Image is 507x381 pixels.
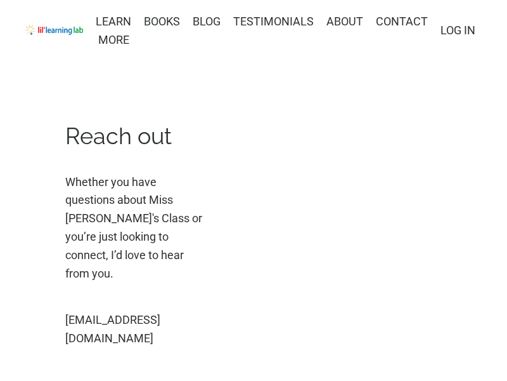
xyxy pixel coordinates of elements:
a: BLOG [193,13,221,50]
a: BOOKS [144,13,180,50]
a: CONTACT [376,13,428,50]
a: LOG IN [440,23,475,37]
a: TESTIMONIALS [233,13,314,50]
a: LEARN MORE [96,13,131,50]
a: [EMAIL_ADDRESS][DOMAIN_NAME] [65,313,160,345]
h2: Reach out [65,123,205,150]
img: lil' learning lab [25,25,83,35]
a: ABOUT [326,13,363,50]
span: Whether you have questions about Miss [PERSON_NAME]'s Class or you’re just looking to connect, I’... [65,175,202,280]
